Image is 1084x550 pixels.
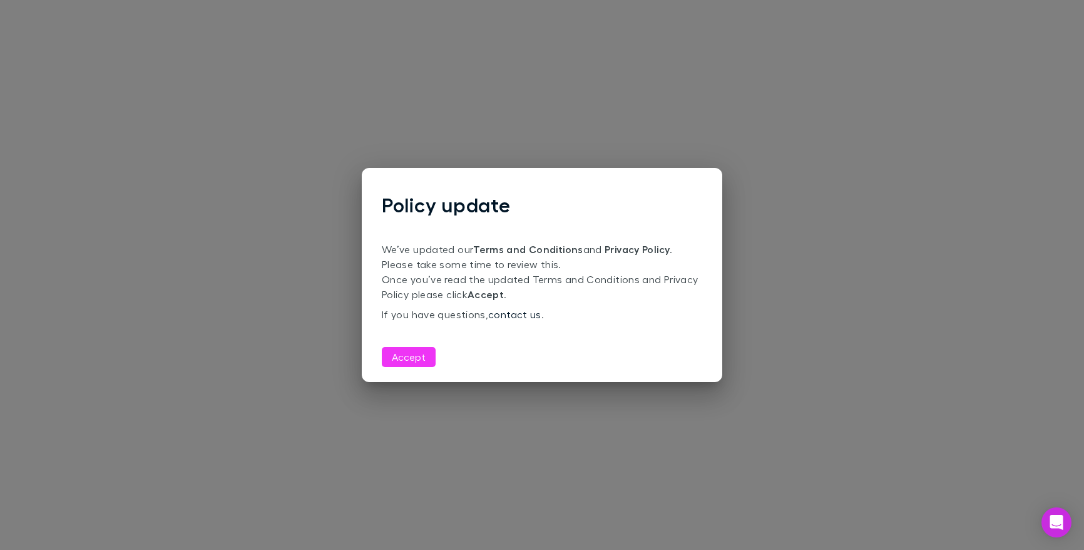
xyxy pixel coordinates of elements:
[382,347,436,367] button: Accept
[473,243,583,256] a: Terms and Conditions
[382,242,702,272] p: We’ve updated our and . Please take some time to review this.
[382,193,702,217] h1: Policy update
[488,308,541,320] a: contact us
[1041,507,1071,537] div: Open Intercom Messenger
[382,307,702,322] p: If you have questions, .
[382,272,702,302] p: Once you’ve read the updated Terms and Conditions and Privacy Policy please click .
[468,288,504,301] strong: Accept
[605,243,670,256] a: Privacy Policy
